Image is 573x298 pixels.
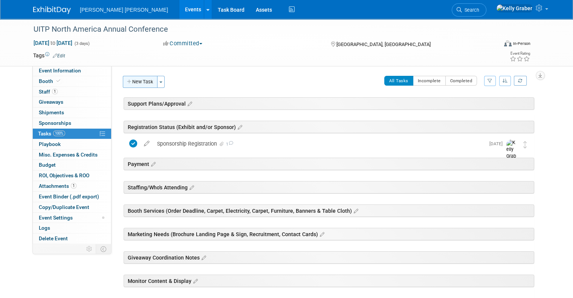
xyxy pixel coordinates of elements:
span: Misc. Expenses & Credits [39,152,98,158]
a: Logs [33,223,111,233]
span: Logs [39,225,50,231]
span: Sponsorships [39,120,71,126]
div: Event Rating [510,52,530,55]
span: Attachments [39,183,76,189]
i: Move task [523,141,527,148]
img: Format-Inperson.png [504,40,512,46]
a: Edit sections [188,183,194,191]
span: Copy/Duplicate Event [39,204,89,210]
div: Registration Status (Exhibit and/or Sponsor) [124,121,534,133]
span: 1 [52,89,58,94]
span: Event Binder (.pdf export) [39,194,99,200]
span: Delete Event [39,235,68,241]
button: New Task [123,76,157,88]
a: Search [452,3,486,17]
td: Toggle Event Tabs [96,244,112,254]
div: Marketing Needs (Brochure Landing Page & Sign, Recruitment, Contact Cards) [124,228,534,240]
a: Edit sections [318,230,324,238]
a: Attachments1 [33,181,111,191]
span: Playbook [39,141,61,147]
td: Personalize Event Tab Strip [83,244,96,254]
span: Event Information [39,68,81,74]
span: [GEOGRAPHIC_DATA], [GEOGRAPHIC_DATA] [336,41,431,47]
a: Refresh [514,76,527,86]
img: Kelly Graber [506,140,518,166]
a: Delete Event [33,233,111,244]
a: Edit sections [352,207,358,214]
a: Event Binder (.pdf export) [33,192,111,202]
a: Edit sections [200,253,206,261]
div: Giveaway Coordination Notes [124,251,534,264]
span: (3 days) [74,41,90,46]
span: ROI, Objectives & ROO [39,172,89,178]
img: Kelly Graber [496,4,533,12]
td: Tags [33,52,65,59]
a: Playbook [33,139,111,149]
span: Search [462,7,479,13]
div: Event Format [457,39,530,51]
a: Edit sections [149,160,156,167]
span: Booth [39,78,62,84]
div: Monitor Content & Display [124,275,534,287]
div: Support Plans/Approval [124,97,534,110]
a: Tasks100% [33,129,111,139]
span: Budget [39,162,56,168]
span: Tasks [38,131,65,137]
span: [PERSON_NAME] [PERSON_NAME] [80,7,168,13]
a: Shipments [33,108,111,118]
span: to [49,40,57,46]
a: edit [140,140,153,147]
span: 1 [225,142,233,147]
a: Booth [33,76,111,86]
span: Modified Layout [102,217,104,219]
a: Edit sections [236,123,242,131]
a: Event Information [33,66,111,76]
div: In-Person [513,41,530,46]
span: Event Settings [39,215,73,221]
span: Giveaways [39,99,63,105]
img: ExhibitDay [33,6,71,14]
div: Staffing/Who's Attending [124,181,534,194]
a: Event Settings [33,213,111,223]
div: Payment [124,158,534,170]
span: Shipments [39,109,64,115]
button: Completed [445,76,477,86]
span: 1 [71,183,76,189]
a: Staff1 [33,87,111,97]
button: Committed [160,40,205,48]
div: UITP North America Annual Conference [31,23,488,36]
span: [DATE] [DATE] [33,40,73,46]
a: Budget [33,160,111,170]
a: Edit [53,53,65,58]
div: Booth Services (Order Deadline, Carpet, Electricity, Carpet, Furniture, Banners & Table Cloth) [124,204,534,217]
button: Incomplete [413,76,446,86]
a: Edit sections [191,277,198,284]
div: Sponsorship Registration [153,137,485,150]
a: Giveaways [33,97,111,107]
button: All Tasks [384,76,413,86]
span: [DATE] [489,141,506,146]
span: 100% [53,131,65,136]
a: Edit sections [186,100,192,107]
span: Staff [39,89,58,95]
i: Booth reservation complete [57,79,60,83]
a: ROI, Objectives & ROO [33,171,111,181]
a: Copy/Duplicate Event [33,202,111,212]
a: Misc. Expenses & Credits [33,150,111,160]
a: Sponsorships [33,118,111,128]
